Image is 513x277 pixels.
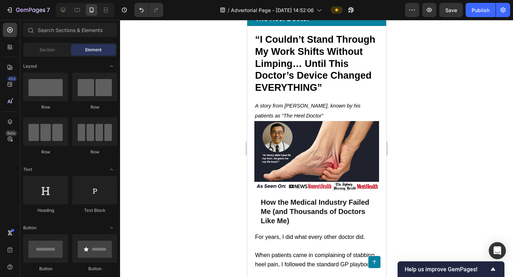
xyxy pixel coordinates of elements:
span: Element [85,47,102,53]
span: Text [23,166,32,173]
span: Layout [23,63,37,69]
div: 450 [7,76,17,82]
button: Publish [466,3,496,17]
div: Row [23,149,68,155]
span: Help us improve GemPages! [405,266,489,273]
span: Button [23,225,36,231]
div: Beta [5,130,17,136]
div: Undo/Redo [134,3,163,17]
div: Heading [23,207,68,214]
div: Row [72,104,117,110]
span: Toggle open [106,222,117,234]
p: 7 [47,6,50,14]
button: 7 [3,3,53,17]
span: Toggle open [106,164,117,175]
div: Button [23,266,68,272]
input: Search Sections & Elements [23,23,117,37]
span: Toggle open [106,61,117,72]
span: Save [445,7,457,13]
span: Advertorial Page - [DATE] 14:52:06 [231,6,314,14]
span: / [228,6,229,14]
div: Publish [472,6,489,14]
button: Show survey - Help us improve GemPages! [405,265,497,273]
button: Save [439,3,463,17]
iframe: Design area [247,20,386,277]
span: Section [40,47,55,53]
div: Row [72,149,117,155]
div: Button [72,266,117,272]
div: Text Block [72,207,117,214]
div: Row [23,104,68,110]
div: Open Intercom Messenger [489,242,506,259]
